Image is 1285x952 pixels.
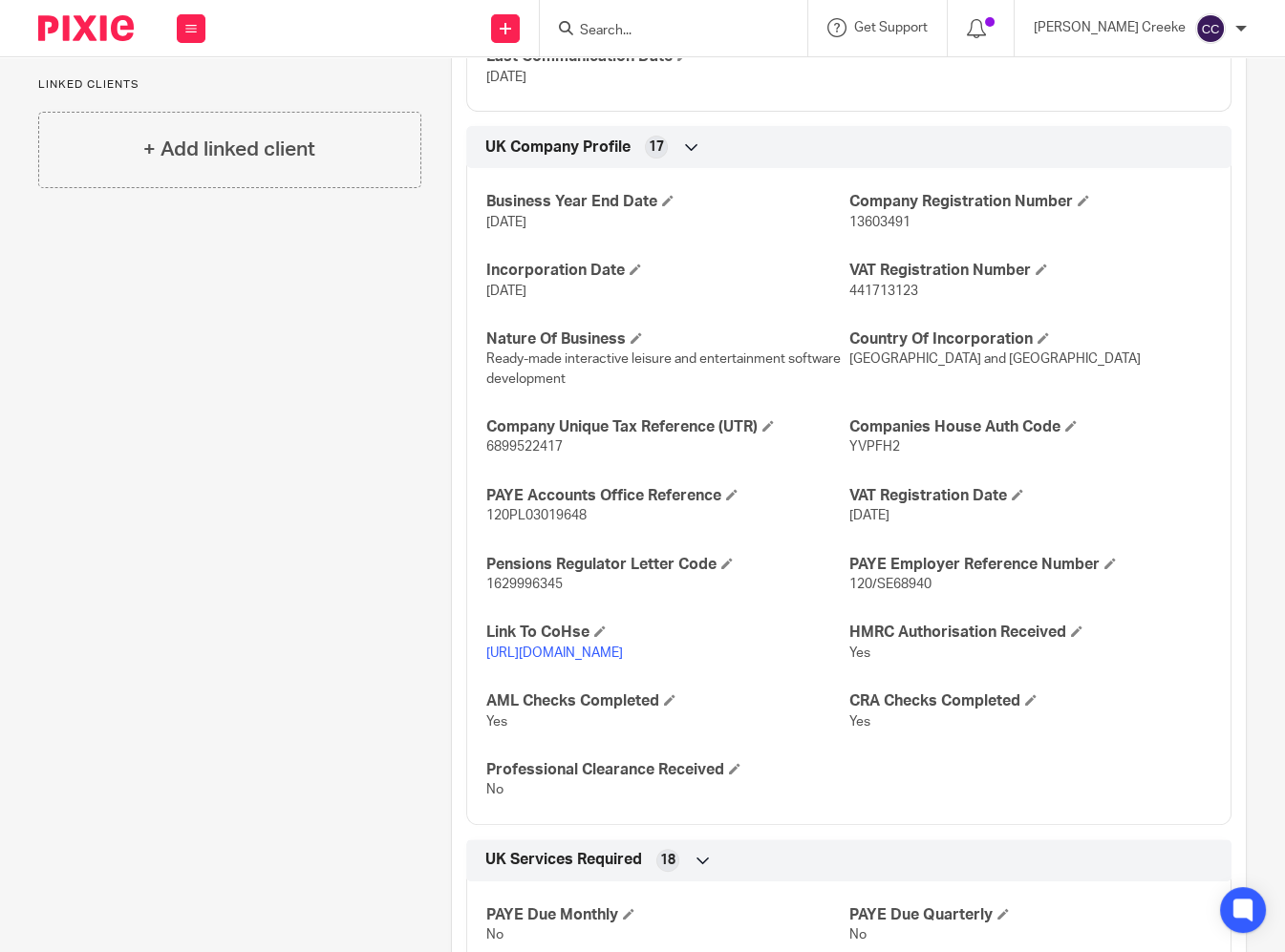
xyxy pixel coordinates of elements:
[849,261,1211,281] h4: VAT Registration Number
[849,352,1141,366] span: [GEOGRAPHIC_DATA] and [GEOGRAPHIC_DATA]
[485,850,642,870] span: UK Services Required
[1195,13,1226,44] img: svg%3E
[486,623,848,643] h4: Link To CoHse
[849,509,889,522] span: [DATE]
[849,578,932,591] span: 120/SE68940
[849,192,1211,212] h4: Company Registration Number
[849,928,867,941] span: No
[849,715,870,729] span: Yes
[849,440,900,454] span: YVPFH2
[143,135,315,164] h4: + Add linked client
[38,77,421,93] p: Linked clients
[849,691,1211,711] h4: CRA Checks Completed
[660,851,675,870] span: 18
[486,417,848,437] h4: Company Unique Tax Reference (UTR)
[486,216,526,229] span: [DATE]
[485,138,631,158] span: UK Company Profile
[486,285,526,298] span: [DATE]
[486,715,507,729] span: Yes
[486,905,848,925] h4: PAYE Due Monthly
[849,555,1211,575] h4: PAYE Employer Reference Number
[486,352,841,385] span: Ready-made interactive leisure and entertainment software development
[486,329,848,349] h4: Nature Of Business
[849,905,1211,925] h4: PAYE Due Quarterly
[486,71,526,84] span: [DATE]
[38,15,134,41] img: Pixie
[486,261,848,281] h4: Incorporation Date
[486,486,848,506] h4: PAYE Accounts Office Reference
[849,329,1211,349] h4: Country Of Incorporation
[486,192,848,212] h4: Business Year End Date
[849,486,1211,506] h4: VAT Registration Date
[486,578,563,591] span: 1629996345
[486,646,623,660] a: [URL][DOMAIN_NAME]
[1034,18,1186,37] p: [PERSON_NAME] Creeke
[849,646,870,660] span: Yes
[486,47,848,67] h4: Last Communication Date
[849,623,1211,643] h4: HMRC Authorisation Received
[849,216,910,229] span: 13603491
[486,440,563,454] span: 6899522417
[486,555,848,575] h4: Pensions Regulator Letter Code
[486,760,848,780] h4: Professional Clearance Received
[486,509,587,522] span: 120PL03019648
[486,928,503,941] span: No
[849,285,918,298] span: 441713123
[578,23,750,40] input: Search
[486,783,503,796] span: No
[649,138,664,157] span: 17
[854,21,928,34] span: Get Support
[486,691,848,711] h4: AML Checks Completed
[849,417,1211,437] h4: Companies House Auth Code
